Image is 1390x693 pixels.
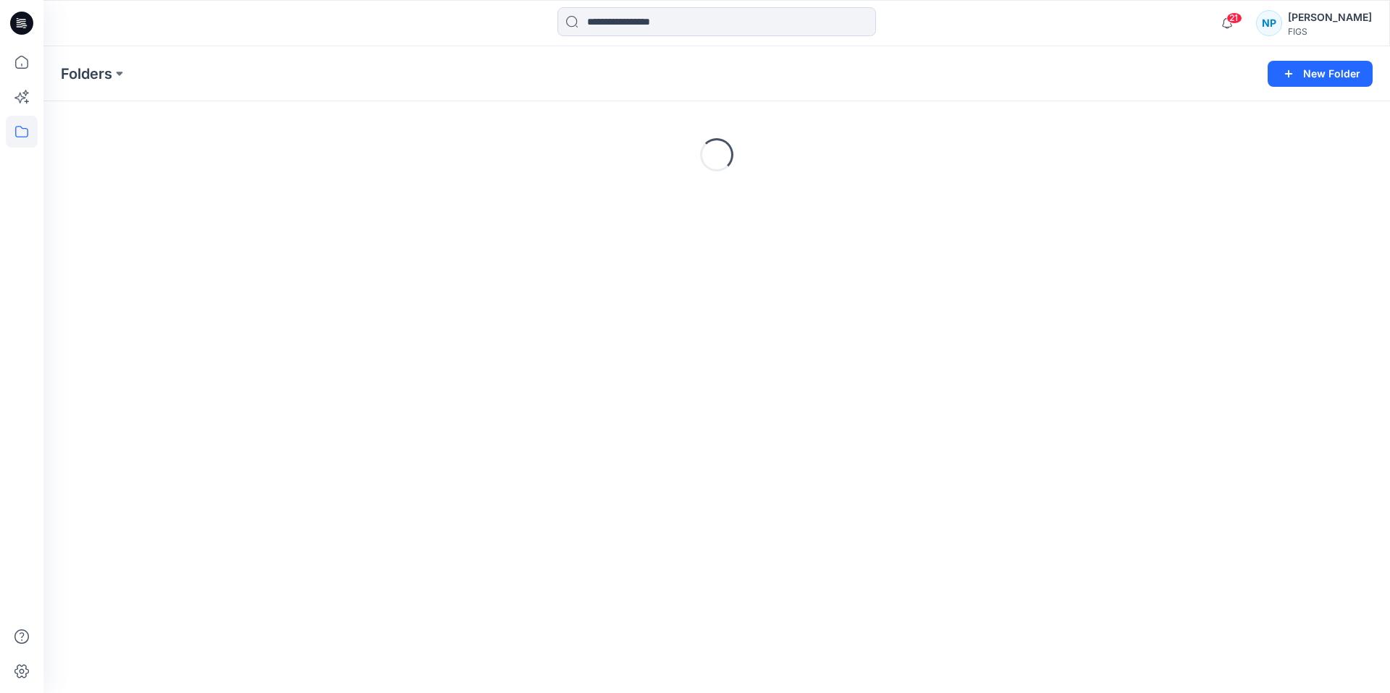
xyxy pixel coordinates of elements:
button: New Folder [1268,61,1373,87]
div: FIGS [1288,26,1372,37]
a: Folders [61,64,112,84]
span: 21 [1226,12,1242,24]
div: NP [1256,10,1282,36]
div: [PERSON_NAME] [1288,9,1372,26]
